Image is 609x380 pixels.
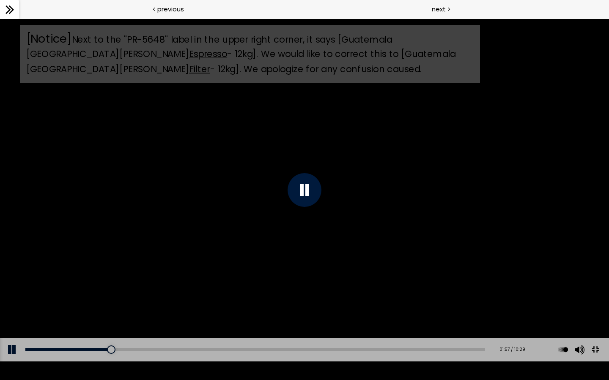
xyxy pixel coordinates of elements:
[182,48,220,60] u: Espresso
[19,33,449,75] span: Next to the "PR-5648" label in the upper right corner, it says [Guatemala [GEOGRAPHIC_DATA][PERSO...
[19,30,65,46] span: [Notice]
[572,338,584,361] button: Volume
[182,62,203,75] u: Filter
[157,4,184,14] span: previous
[557,338,569,361] button: Play back rate
[493,346,525,353] div: 01:57 / 10:29
[555,338,571,361] div: Change playback rate
[432,4,446,14] span: next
